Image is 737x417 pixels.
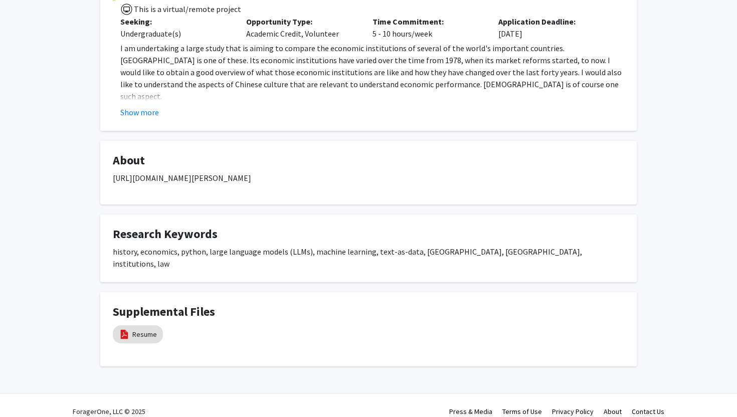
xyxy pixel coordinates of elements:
[113,305,624,319] h4: Supplemental Files
[365,16,491,40] div: 5 - 10 hours/week
[120,106,159,118] button: Show more
[133,4,241,14] span: This is a virtual/remote project
[491,16,617,40] div: [DATE]
[113,227,624,242] h4: Research Keywords
[119,329,130,340] img: pdf_icon.png
[373,16,483,28] p: Time Commitment:
[449,407,492,416] a: Press & Media
[113,153,624,168] h4: About
[246,16,357,28] p: Opportunity Type:
[502,407,542,416] a: Terms of Use
[120,28,231,40] div: Undergraduate(s)
[113,246,624,270] div: history, economics, python, large language models (LLMs), machine learning, text-as-data, [GEOGRA...
[498,16,609,28] p: Application Deadline:
[113,172,624,184] p: [URL][DOMAIN_NAME][PERSON_NAME]
[8,372,43,409] iframe: Chat
[632,407,664,416] a: Contact Us
[120,16,231,28] p: Seeking:
[604,407,622,416] a: About
[132,329,157,340] a: Resume
[552,407,594,416] a: Privacy Policy
[239,16,364,40] div: Academic Credit, Volunteer
[120,42,624,102] p: I am undertaking a large study that is aiming to compare the economic institutions of several of ...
